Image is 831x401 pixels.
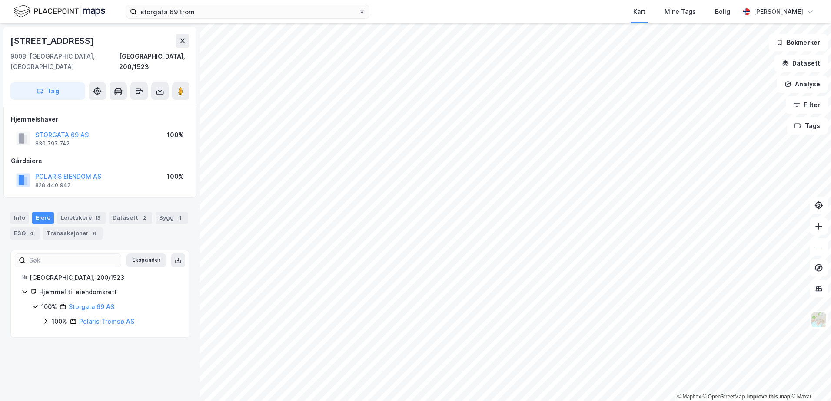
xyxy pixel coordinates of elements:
[52,316,67,327] div: 100%
[715,7,730,17] div: Bolig
[10,212,29,224] div: Info
[10,82,85,100] button: Tag
[167,171,184,182] div: 100%
[10,34,96,48] div: [STREET_ADDRESS]
[35,182,70,189] div: 828 440 942
[156,212,188,224] div: Bygg
[777,76,828,93] button: Analyse
[176,214,184,222] div: 1
[32,212,54,224] div: Eiere
[79,318,134,325] a: Polaris Tromsø AS
[93,214,102,222] div: 13
[786,96,828,114] button: Filter
[754,7,803,17] div: [PERSON_NAME]
[109,212,152,224] div: Datasett
[665,7,696,17] div: Mine Tags
[41,302,57,312] div: 100%
[769,34,828,51] button: Bokmerker
[119,51,189,72] div: [GEOGRAPHIC_DATA], 200/1523
[35,140,70,147] div: 830 797 742
[57,212,106,224] div: Leietakere
[774,55,828,72] button: Datasett
[126,253,166,267] button: Ekspander
[811,312,827,328] img: Z
[747,394,790,400] a: Improve this map
[26,254,121,267] input: Søk
[787,117,828,135] button: Tags
[703,394,745,400] a: OpenStreetMap
[167,130,184,140] div: 100%
[11,114,189,125] div: Hjemmelshaver
[30,273,179,283] div: [GEOGRAPHIC_DATA], 200/1523
[27,229,36,238] div: 4
[788,359,831,401] iframe: Chat Widget
[10,51,119,72] div: 9008, [GEOGRAPHIC_DATA], [GEOGRAPHIC_DATA]
[10,227,40,240] div: ESG
[140,214,149,222] div: 2
[137,5,359,18] input: Søk på adresse, matrikkel, gårdeiere, leietakere eller personer
[69,303,114,310] a: Storgata 69 AS
[43,227,103,240] div: Transaksjoner
[39,287,179,297] div: Hjemmel til eiendomsrett
[788,359,831,401] div: Kontrollprogram for chat
[14,4,105,19] img: logo.f888ab2527a4732fd821a326f86c7f29.svg
[11,156,189,166] div: Gårdeiere
[633,7,645,17] div: Kart
[90,229,99,238] div: 6
[677,394,701,400] a: Mapbox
